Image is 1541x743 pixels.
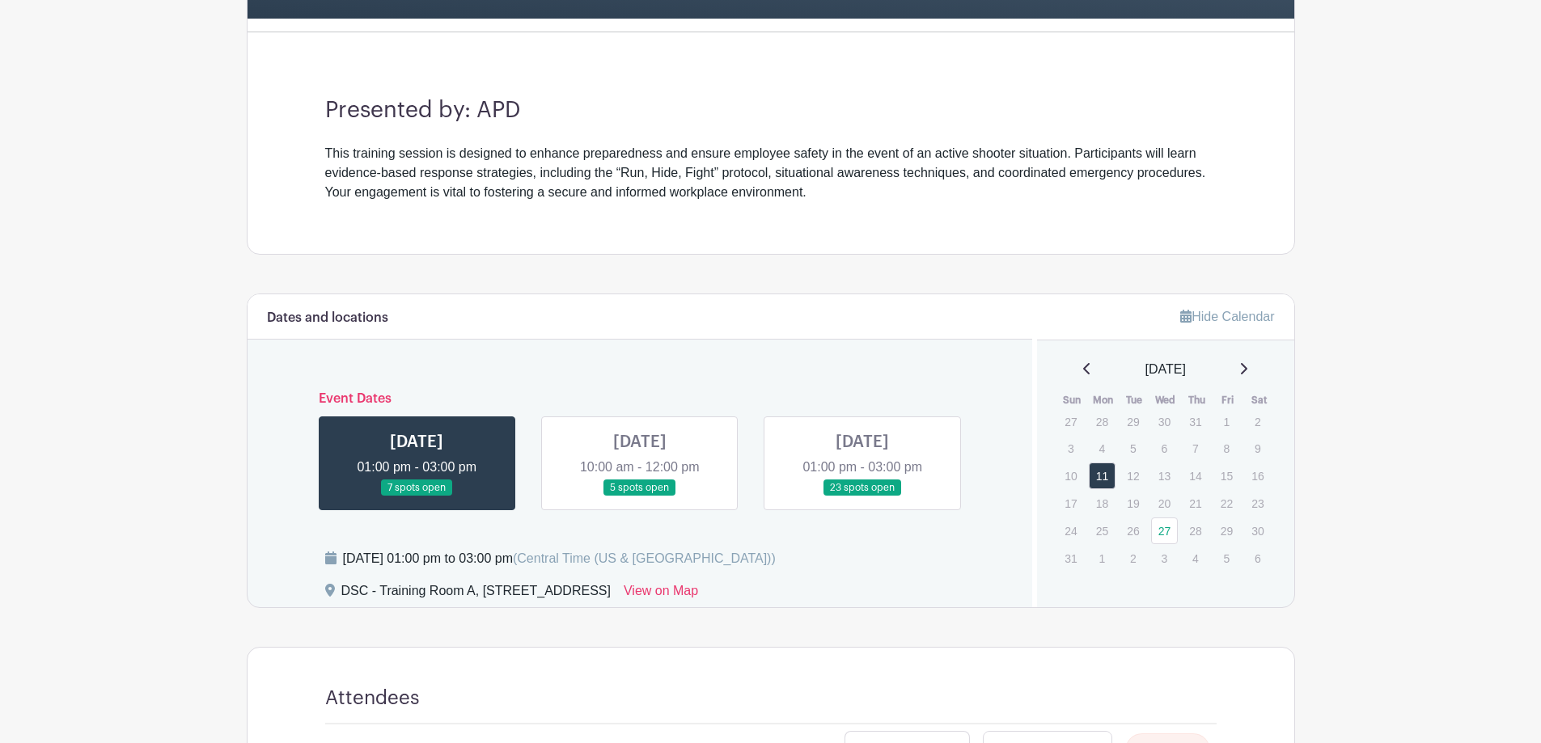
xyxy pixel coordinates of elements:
p: 3 [1057,436,1084,461]
p: 28 [1182,518,1209,543]
div: This training session is designed to enhance preparedness and ensure employee safety in the event... [325,144,1217,202]
th: Sun [1056,392,1088,408]
p: 2 [1244,409,1271,434]
p: 18 [1089,491,1116,516]
span: [DATE] [1145,360,1186,379]
h6: Event Dates [306,391,975,407]
h3: Presented by: APD [325,97,1217,125]
p: 1 [1213,409,1240,434]
p: 29 [1213,518,1240,543]
p: 4 [1089,436,1116,461]
a: 11 [1089,462,1116,489]
p: 21 [1182,491,1209,516]
th: Tue [1119,392,1150,408]
p: 20 [1151,491,1178,516]
a: Hide Calendar [1180,310,1274,323]
p: 16 [1244,463,1271,488]
p: 28 [1089,409,1116,434]
p: 10 [1057,463,1084,488]
p: 19 [1120,491,1146,516]
p: 31 [1182,409,1209,434]
p: 17 [1057,491,1084,516]
th: Sat [1243,392,1275,408]
p: 26 [1120,518,1146,543]
p: 13 [1151,463,1178,488]
th: Wed [1150,392,1182,408]
p: 27 [1057,409,1084,434]
p: 30 [1244,518,1271,543]
p: 6 [1244,546,1271,571]
p: 23 [1244,491,1271,516]
p: 22 [1213,491,1240,516]
a: 27 [1151,517,1178,544]
h6: Dates and locations [267,310,388,326]
p: 25 [1089,518,1116,543]
p: 30 [1151,409,1178,434]
a: View on Map [624,581,698,607]
th: Thu [1181,392,1213,408]
p: 8 [1213,436,1240,461]
h4: Attendees [325,686,420,710]
span: (Central Time (US & [GEOGRAPHIC_DATA])) [513,551,776,565]
p: 15 [1213,463,1240,488]
p: 29 [1120,409,1146,434]
p: 5 [1213,546,1240,571]
p: 1 [1089,546,1116,571]
p: 9 [1244,436,1271,461]
p: 7 [1182,436,1209,461]
p: 6 [1151,436,1178,461]
p: 3 [1151,546,1178,571]
th: Fri [1213,392,1244,408]
th: Mon [1088,392,1120,408]
p: 2 [1120,546,1146,571]
div: [DATE] 01:00 pm to 03:00 pm [343,549,776,568]
p: 24 [1057,518,1084,543]
p: 4 [1182,546,1209,571]
p: 12 [1120,463,1146,488]
p: 5 [1120,436,1146,461]
p: 14 [1182,463,1209,488]
p: 31 [1057,546,1084,571]
div: DSC - Training Room A, [STREET_ADDRESS] [341,581,611,607]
